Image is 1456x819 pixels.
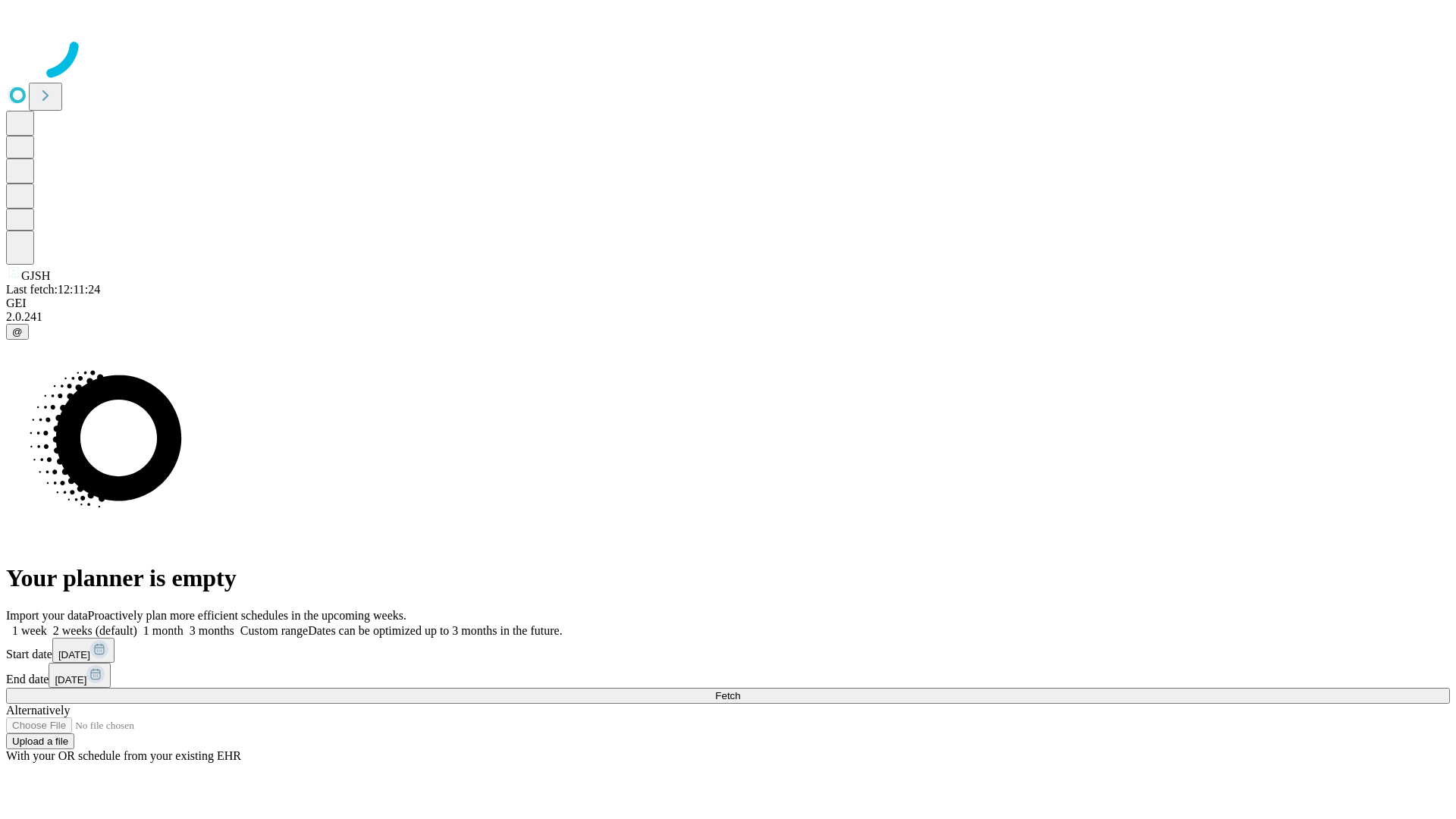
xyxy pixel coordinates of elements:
[88,609,406,622] span: Proactively plan more efficient schedules in the upcoming weeks.
[190,624,234,637] span: 3 months
[49,663,111,688] button: [DATE]
[12,326,23,337] span: @
[6,749,241,762] span: With your OR schedule from your existing EHR
[6,283,100,296] span: Last fetch: 12:11:24
[143,624,184,637] span: 1 month
[12,624,47,637] span: 1 week
[240,624,308,637] span: Custom range
[6,733,74,749] button: Upload a file
[308,624,562,637] span: Dates can be optimized up to 3 months in the future.
[6,638,1450,663] div: Start date
[21,269,50,282] span: GJSH
[6,310,1450,324] div: 2.0.241
[6,297,1450,310] div: GEI
[6,609,88,622] span: Import your data
[6,663,1450,688] div: End date
[6,564,1450,592] h1: Your planner is empty
[6,704,70,717] span: Alternatively
[715,690,740,701] span: Fetch
[58,649,90,661] span: [DATE]
[53,624,137,637] span: 2 weeks (default)
[6,324,29,340] button: @
[6,688,1450,704] button: Fetch
[52,638,115,663] button: [DATE]
[55,674,86,686] span: [DATE]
